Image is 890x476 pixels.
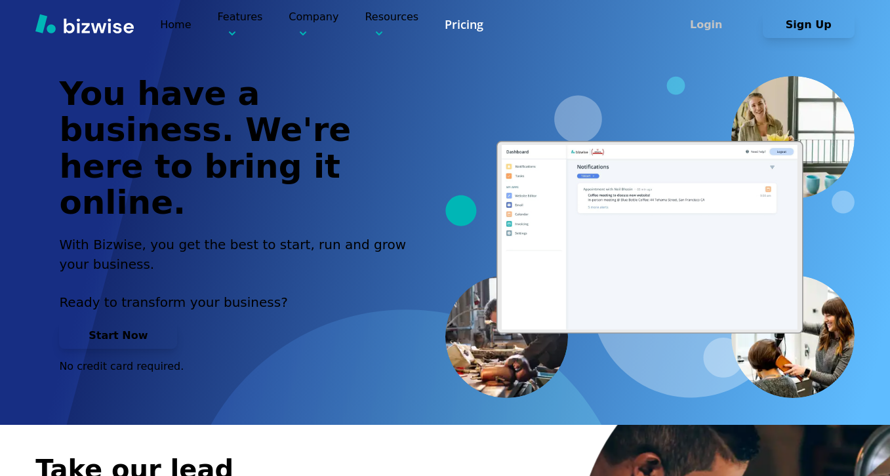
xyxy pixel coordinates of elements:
[59,235,421,274] h2: With Bizwise, you get the best to start, run and grow your business.
[660,12,752,38] button: Login
[59,323,177,349] button: Start Now
[59,329,177,342] a: Start Now
[445,16,483,33] a: Pricing
[218,9,263,40] p: Features
[763,12,855,38] button: Sign Up
[660,18,763,31] a: Login
[289,9,338,40] p: Company
[59,76,421,222] h1: You have a business. We're here to bring it online.
[59,359,421,374] p: No credit card required.
[59,292,421,312] p: Ready to transform your business?
[763,18,855,31] a: Sign Up
[365,9,418,40] p: Resources
[160,18,191,31] a: Home
[35,14,134,33] img: Bizwise Logo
